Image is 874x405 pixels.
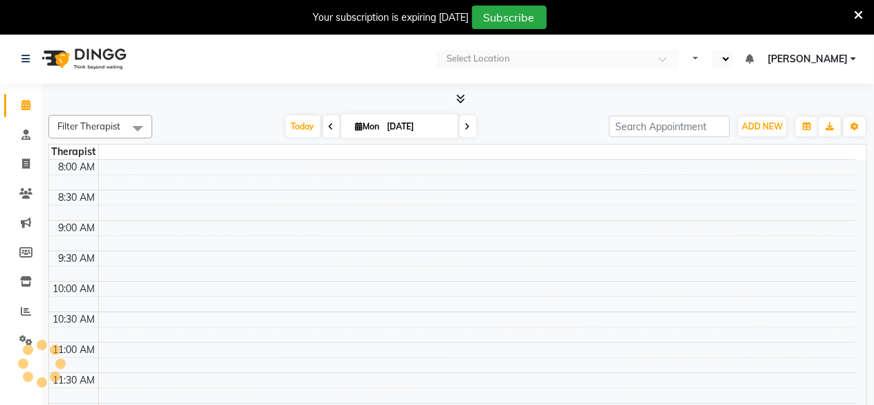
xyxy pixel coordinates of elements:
[56,221,98,235] div: 9:00 AM
[383,116,453,137] input: 2025-09-01
[56,190,98,205] div: 8:30 AM
[51,373,98,388] div: 11:30 AM
[742,121,783,132] span: ADD NEW
[286,116,320,137] span: Today
[313,10,469,25] div: Your subscription is expiring [DATE]
[51,312,98,327] div: 10:30 AM
[738,117,786,136] button: ADD NEW
[35,39,130,78] img: logo
[56,160,98,174] div: 8:00 AM
[57,120,120,132] span: Filter Therapist
[446,52,510,66] div: Select Location
[49,145,98,159] div: Therapist
[352,121,383,132] span: Mon
[51,282,98,296] div: 10:00 AM
[767,52,848,66] span: [PERSON_NAME]
[56,251,98,266] div: 9:30 AM
[472,6,547,29] button: Subscribe
[609,116,730,137] input: Search Appointment
[51,343,98,357] div: 11:00 AM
